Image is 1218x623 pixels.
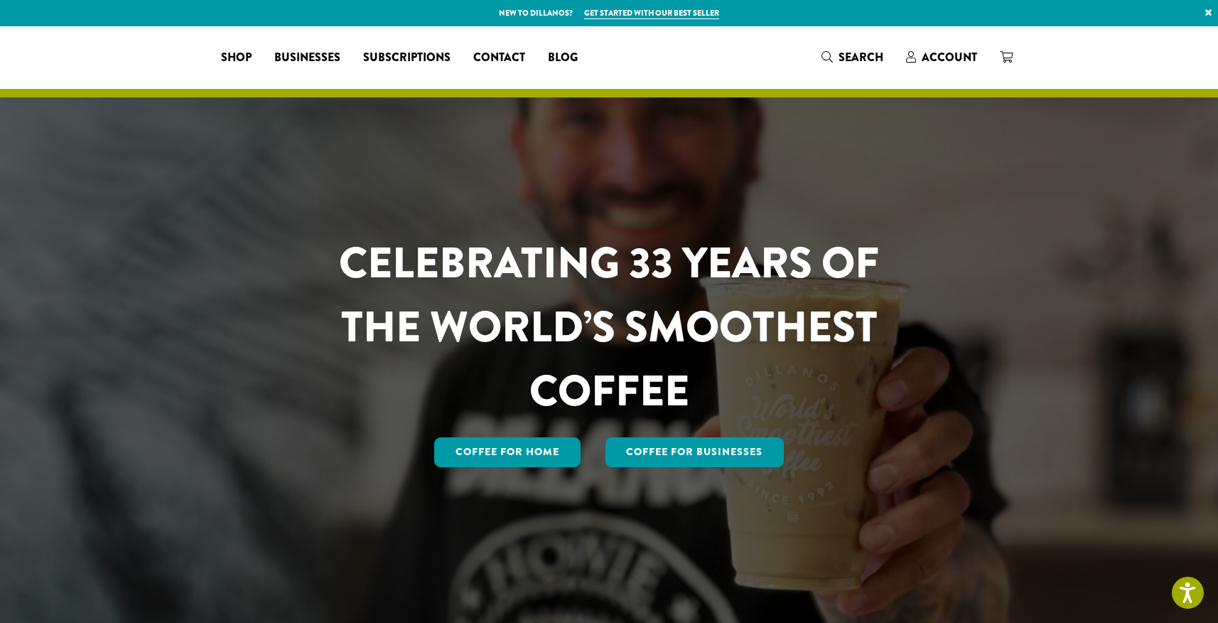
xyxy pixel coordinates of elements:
span: Shop [221,49,252,67]
span: Search [839,49,883,65]
a: Search [810,46,895,69]
span: Account [922,49,977,65]
a: Coffee for Home [434,437,581,467]
a: Shop [210,46,263,69]
span: Blog [548,49,578,67]
h1: CELEBRATING 33 YEARS OF THE WORLD’S SMOOTHEST COFFEE [297,231,921,423]
a: Get started with our best seller [584,7,719,19]
a: Coffee For Businesses [605,437,785,467]
span: Businesses [274,49,340,67]
span: Subscriptions [363,49,451,67]
span: Contact [473,49,525,67]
